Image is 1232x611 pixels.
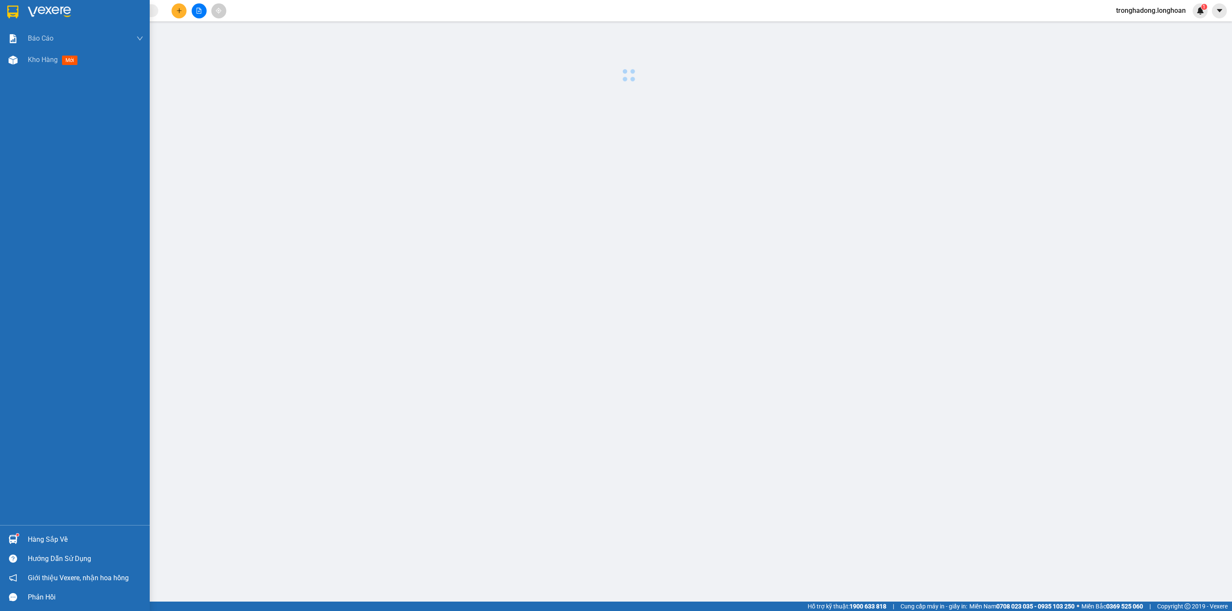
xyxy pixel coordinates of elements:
strong: PHIẾU DÁN LÊN HÀNG [57,4,169,15]
button: caret-down [1212,3,1227,18]
span: Mã đơn: HNHD1210250007 [3,52,133,63]
span: aim [216,8,222,14]
strong: 0708 023 035 - 0935 103 250 [996,603,1075,610]
div: Hàng sắp về [28,533,143,546]
span: tronghadong.longhoan [1109,5,1193,16]
span: | [1149,602,1151,611]
img: logo-vxr [7,6,18,18]
span: copyright [1185,603,1191,609]
img: warehouse-icon [9,535,18,544]
span: CÔNG TY TNHH CHUYỂN PHÁT NHANH BẢO AN [74,29,157,44]
span: plus [176,8,182,14]
span: mới [62,56,77,65]
span: notification [9,574,17,582]
span: Giới thiệu Vexere, nhận hoa hồng [28,573,129,583]
strong: 1900 633 818 [850,603,886,610]
sup: 1 [16,534,19,536]
button: aim [211,3,226,18]
sup: 1 [1201,4,1207,10]
span: Kho hàng [28,56,58,64]
span: ⚪️ [1077,605,1079,608]
span: file-add [196,8,202,14]
span: Miền Bắc [1081,602,1143,611]
span: Ngày in phiếu: 12:32 ngày [54,17,172,26]
span: Báo cáo [28,33,53,44]
span: down [136,35,143,42]
div: Hướng dẫn sử dụng [28,552,143,565]
strong: 0369 525 060 [1106,603,1143,610]
span: Cung cấp máy in - giấy in: [900,602,967,611]
img: icon-new-feature [1196,7,1204,15]
img: solution-icon [9,34,18,43]
span: 1 [1202,4,1205,10]
button: plus [172,3,187,18]
span: Hỗ trợ kỹ thuật: [808,602,886,611]
span: question-circle [9,555,17,563]
button: file-add [192,3,207,18]
span: caret-down [1216,7,1223,15]
span: message [9,593,17,601]
div: Phản hồi [28,591,143,604]
strong: CSKH: [24,29,45,36]
span: [PHONE_NUMBER] [3,29,65,44]
img: warehouse-icon [9,56,18,65]
span: Miền Nam [969,602,1075,611]
span: | [893,602,894,611]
